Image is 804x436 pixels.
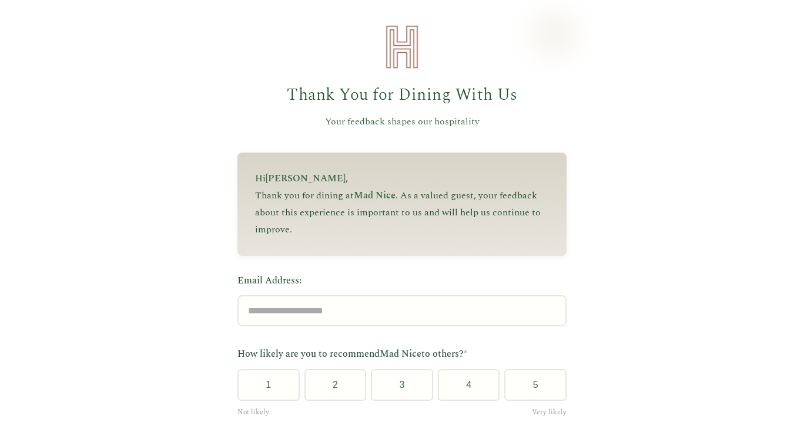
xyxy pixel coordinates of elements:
button: 2 [304,369,367,401]
button: 3 [371,369,433,401]
img: Heirloom Hospitality Logo [378,23,426,70]
h1: Thank You for Dining With Us [237,82,567,109]
span: [PERSON_NAME] [266,171,346,185]
button: 1 [237,369,300,401]
p: Thank you for dining at . As a valued guest, your feedback about this experience is important to ... [255,187,549,238]
label: How likely are you to recommend to others? [237,347,567,362]
span: Mad Nice [354,188,396,202]
span: Mad Nice [380,347,421,361]
button: 4 [438,369,500,401]
label: Email Address: [237,273,567,289]
p: Hi , [255,170,549,187]
p: Your feedback shapes our hospitality [237,114,567,130]
button: 5 [504,369,567,401]
span: Very likely [532,407,567,418]
span: Not likely [237,407,269,418]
